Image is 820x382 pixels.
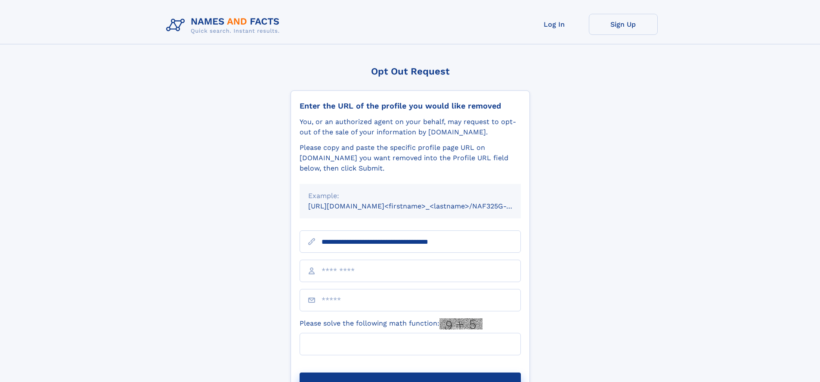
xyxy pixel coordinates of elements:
div: Opt Out Request [291,66,530,77]
div: Enter the URL of the profile you would like removed [300,101,521,111]
div: Example: [308,191,512,201]
label: Please solve the following math function: [300,318,483,329]
a: Sign Up [589,14,658,35]
img: Logo Names and Facts [163,14,287,37]
a: Log In [520,14,589,35]
small: [URL][DOMAIN_NAME]<firstname>_<lastname>/NAF325G-xxxxxxxx [308,202,537,210]
div: Please copy and paste the specific profile page URL on [DOMAIN_NAME] you want removed into the Pr... [300,143,521,174]
div: You, or an authorized agent on your behalf, may request to opt-out of the sale of your informatio... [300,117,521,137]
